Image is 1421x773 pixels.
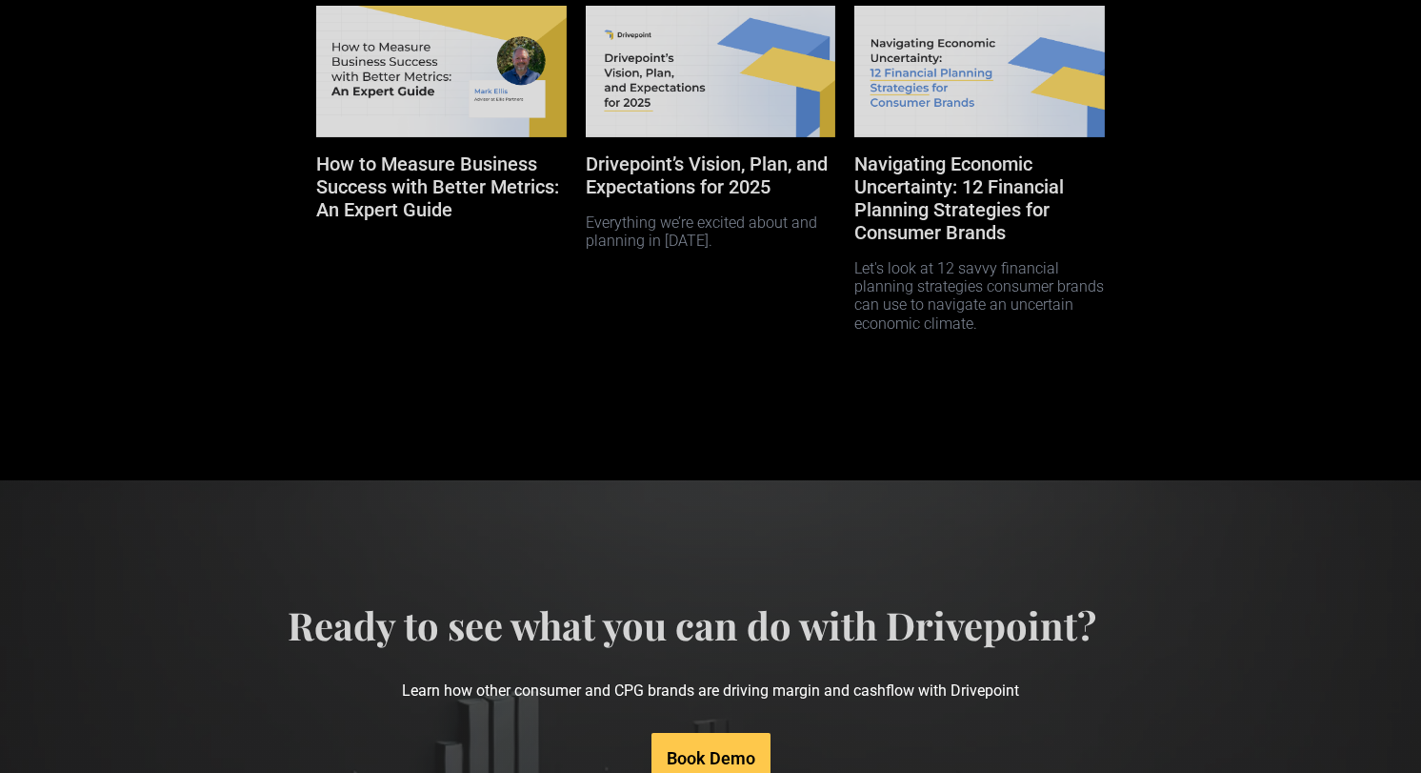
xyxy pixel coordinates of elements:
p: Everything we’re excited about and planning in [DATE]. [586,198,835,250]
p: Learn how other consumer and CPG brands are driving margin and cashflow with Drivepoint [307,648,1115,733]
h4: Ready to see what you can do with Drivepoint? [288,602,1096,648]
h5: Drivepoint’s Vision, Plan, and Expectations for 2025 [586,153,835,198]
h5: Navigating Economic Uncertainty: 12 Financial Planning Strategies for Consumer Brands [854,153,1104,244]
h5: How to Measure Business Success with Better Metrics: An Expert Guide [316,153,566,221]
p: Let's look at 12 savvy financial planning strategies consumer brands can use to navigate an uncer... [854,244,1104,333]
